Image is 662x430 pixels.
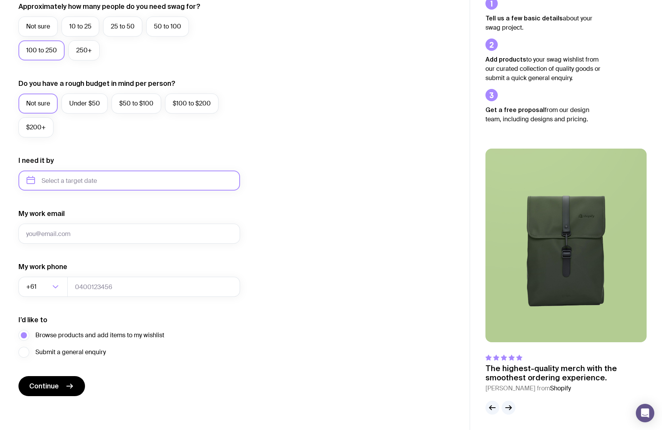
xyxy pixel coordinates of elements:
[485,106,545,113] strong: Get a free proposal
[485,105,601,124] p: from our design team, including designs and pricing.
[18,117,53,137] label: $200+
[485,55,601,83] p: to your swag wishlist from our curated collection of quality goods or submit a quick general enqu...
[485,364,647,382] p: The highest-quality merch with the smoothest ordering experience.
[68,40,100,60] label: 250+
[485,15,563,22] strong: Tell us a few basic details
[18,17,58,37] label: Not sure
[18,315,47,325] label: I’d like to
[146,17,189,37] label: 50 to 100
[18,224,240,244] input: you@email.com
[62,94,108,114] label: Under $50
[26,277,38,297] span: +61
[35,348,106,357] span: Submit a general enquiry
[67,277,240,297] input: 0400123456
[165,94,218,114] label: $100 to $200
[18,40,65,60] label: 100 to 250
[485,13,601,32] p: about your swag project.
[112,94,161,114] label: $50 to $100
[38,277,50,297] input: Search for option
[103,17,142,37] label: 25 to 50
[62,17,99,37] label: 10 to 25
[485,384,647,393] cite: [PERSON_NAME] from
[18,376,85,396] button: Continue
[18,209,65,218] label: My work email
[18,79,175,88] label: Do you have a rough budget in mind per person?
[29,381,59,391] span: Continue
[18,171,240,191] input: Select a target date
[18,277,68,297] div: Search for option
[550,384,571,392] span: Shopify
[18,94,58,114] label: Not sure
[485,56,526,63] strong: Add products
[18,156,54,165] label: I need it by
[18,2,200,11] label: Approximately how many people do you need swag for?
[636,404,654,422] div: Open Intercom Messenger
[35,331,164,340] span: Browse products and add items to my wishlist
[18,262,67,271] label: My work phone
